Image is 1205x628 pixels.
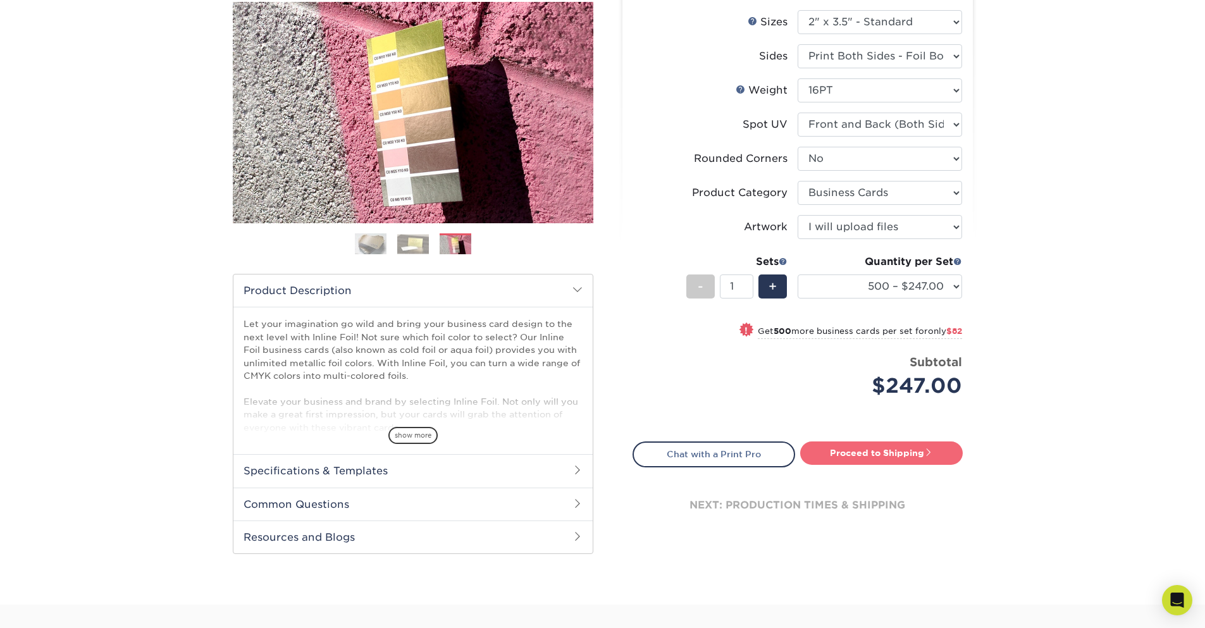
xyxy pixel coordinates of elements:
[759,49,788,64] div: Sides
[748,15,788,30] div: Sizes
[686,254,788,269] div: Sets
[769,277,777,296] span: +
[633,467,963,543] div: next: production times & shipping
[388,427,438,444] span: show more
[800,441,963,464] a: Proceed to Shipping
[692,185,788,200] div: Product Category
[910,355,962,369] strong: Subtotal
[774,326,791,336] strong: 500
[397,234,429,254] img: Business Cards 02
[744,219,788,235] div: Artwork
[233,274,593,307] h2: Product Description
[233,2,593,223] img: Inline Foil 03
[928,326,962,336] span: only
[736,83,788,98] div: Weight
[807,371,962,401] div: $247.00
[946,326,962,336] span: $82
[1162,585,1192,615] div: Open Intercom Messenger
[698,277,703,296] span: -
[233,520,593,553] h2: Resources and Blogs
[233,454,593,487] h2: Specifications & Templates
[745,324,748,337] span: !
[233,488,593,520] h2: Common Questions
[3,589,108,624] iframe: Google Customer Reviews
[633,441,795,467] a: Chat with a Print Pro
[758,326,962,339] small: Get more business cards per set for
[694,151,788,166] div: Rounded Corners
[244,317,583,576] p: Let your imagination go wild and bring your business card design to the next level with Inline Fo...
[798,254,962,269] div: Quantity per Set
[355,228,386,260] img: Business Cards 01
[743,117,788,132] div: Spot UV
[440,235,471,255] img: Business Cards 03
